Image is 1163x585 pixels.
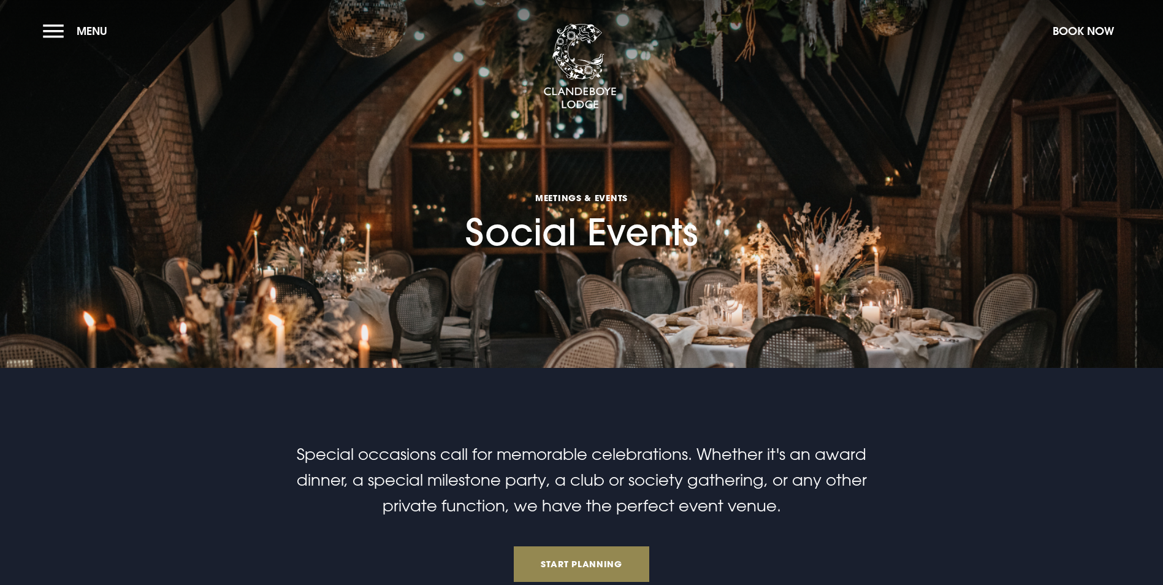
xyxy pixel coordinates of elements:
button: Book Now [1047,18,1120,44]
span: Menu [77,24,107,38]
h1: Social Events [465,120,698,254]
span: Special occasions call for memorable celebrations. Whether it's an award dinner, a special milest... [297,445,867,515]
button: Menu [43,18,113,44]
span: Meetings & Events [465,192,698,204]
img: Clandeboye Lodge [543,24,617,110]
a: Start Planning [514,546,650,582]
